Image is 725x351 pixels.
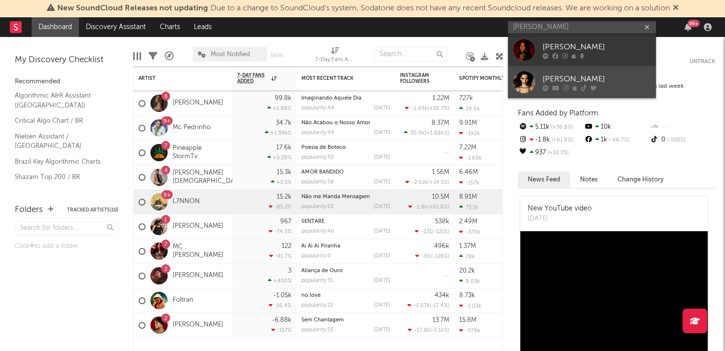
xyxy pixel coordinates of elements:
[374,229,390,234] div: [DATE]
[415,253,449,259] div: ( )
[374,130,390,136] div: [DATE]
[276,120,291,126] div: 34.7k
[271,327,291,333] div: -157 %
[15,221,118,236] input: Search for folders...
[374,303,390,308] div: [DATE]
[459,169,478,175] div: 6.46M
[301,293,390,298] div: no love
[301,219,390,224] div: SENTARE
[301,244,340,249] a: Ai Ai Ai Piranha
[400,72,435,84] div: Instagram Followers
[459,229,480,235] div: -370k
[301,194,390,200] div: Não me Manda Mensagem
[374,327,390,333] div: [DATE]
[459,194,477,200] div: 8.91M
[459,155,482,161] div: -1.69k
[301,194,370,200] a: Não me Manda Mensagem
[459,327,480,334] div: -579k
[415,205,428,210] span: -1.8k
[173,321,223,329] a: [PERSON_NAME]
[301,105,334,111] div: popularity: 44
[412,180,428,185] span: -2.62k
[272,317,291,323] div: -6.88k
[414,303,430,309] span: -1.07k
[673,4,679,12] span: Dismiss
[374,204,390,210] div: [DATE]
[508,66,656,98] a: [PERSON_NAME]
[301,268,390,274] div: Aliança de Ouro
[301,179,334,185] div: popularity: 58
[269,253,291,259] div: -91.7 %
[15,241,118,252] div: Click to add a folder.
[269,228,291,235] div: -74.5 %
[431,303,448,309] span: -17.4 %
[275,95,291,102] div: 99.8k
[405,179,449,185] div: ( )
[301,219,325,224] a: SENTARE
[459,303,481,309] div: -1.03k
[269,204,291,210] div: -85.2 %
[434,229,448,235] span: -121 %
[410,131,425,136] span: 30.9k
[374,278,390,283] div: [DATE]
[301,155,334,160] div: popularity: 50
[432,169,449,175] div: 1.56M
[270,53,283,58] button: Save
[546,150,569,156] span: +22.3 %
[15,172,109,182] a: Shazam Top 200 / BR
[433,95,449,102] div: 1.22M
[15,90,109,110] a: Algorithmic A&R Assistant ([GEOGRAPHIC_DATA])
[459,268,475,274] div: 20.2k
[405,105,449,111] div: ( )
[301,253,331,259] div: popularity: 0
[139,75,213,81] div: Artist
[411,106,428,111] span: -1.49k
[301,170,344,175] a: AMOR BANDIDO
[301,145,390,150] div: Poesia de Boteco
[421,229,432,235] span: -231
[528,214,592,224] div: [DATE]
[273,292,291,299] div: -1.05k
[267,105,291,111] div: +1.68 %
[459,144,476,151] div: 7.22M
[280,218,291,225] div: 967
[518,172,570,188] button: News Feed
[301,170,390,175] div: AMOR BANDIDO
[688,20,700,27] div: 99 +
[650,121,715,134] div: --
[404,130,449,136] div: ( )
[608,172,674,188] button: Change History
[459,120,477,126] div: 9.91M
[408,327,449,333] div: ( )
[282,243,291,249] div: 122
[459,278,480,284] div: 9.03k
[277,194,291,200] div: 15.2k
[408,204,449,210] div: ( )
[173,243,227,260] a: MC [PERSON_NAME]
[459,179,479,186] div: -157k
[508,34,656,66] a: [PERSON_NAME]
[433,254,448,259] span: -126 %
[165,42,174,70] div: A&R Pipeline
[15,54,118,66] div: My Discovery Checklist
[301,317,390,323] div: Sem Chantagem
[550,138,573,143] span: +61.8 %
[301,75,375,81] div: Most Recent Track
[271,179,291,185] div: +3.5 %
[276,144,291,151] div: 17.6k
[374,47,448,62] input: Search...
[301,327,333,333] div: popularity: 55
[315,54,355,66] div: 7-Day Fans Added (7-Day Fans Added)
[429,205,448,210] span: +61.8 %
[57,4,208,12] span: New SoundCloud Releases not updating
[432,120,449,126] div: 8.37M
[15,131,109,151] a: Nielsen Assistant / [GEOGRAPHIC_DATA]
[237,72,269,84] span: 7-Day Fans Added
[173,99,223,107] a: [PERSON_NAME]
[665,138,686,143] span: -100 %
[67,208,118,212] button: Tracked Artists(10)
[301,204,333,210] div: popularity: 53
[173,222,223,231] a: [PERSON_NAME]
[301,96,362,101] a: Imaginando Aquele Dia
[430,180,448,185] span: +14.5 %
